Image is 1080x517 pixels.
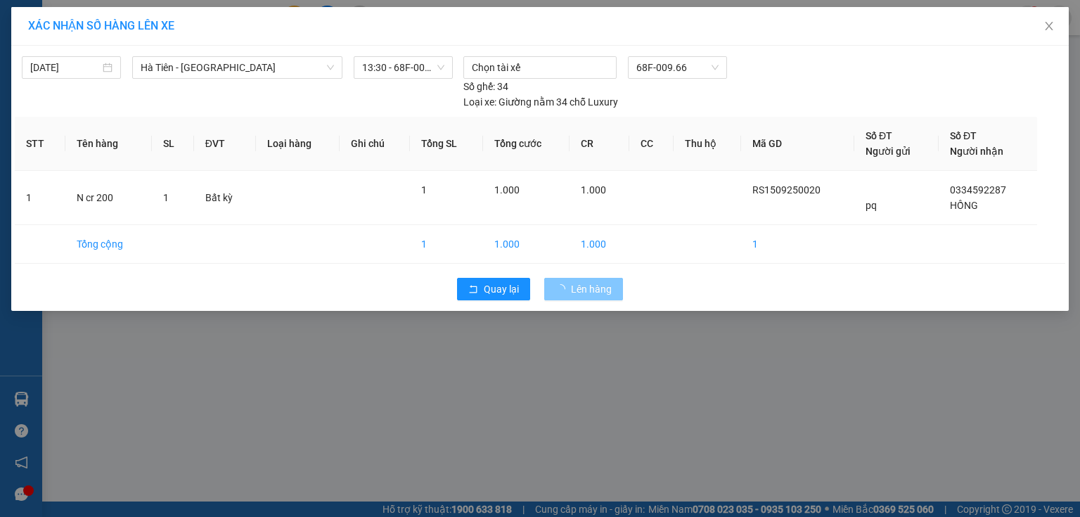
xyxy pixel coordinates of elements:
span: Lên hàng [571,281,612,297]
span: 1 [163,192,169,203]
span: HỒNG [950,200,978,211]
span: 0334592287 [950,184,1006,196]
th: Tổng SL [410,117,483,171]
th: Thu hộ [674,117,741,171]
span: Quay lại [484,281,519,297]
span: loading [555,284,571,294]
td: 1.000 [483,225,570,264]
th: Mã GD [741,117,854,171]
span: pq [866,200,877,211]
span: Người nhận [950,146,1003,157]
span: close [1043,20,1055,32]
th: Ghi chú [340,117,410,171]
td: 1 [741,225,854,264]
td: N cr 200 [65,171,151,225]
span: 13:30 - 68F-009.66 [362,57,444,78]
td: 1 [410,225,483,264]
span: 1 [421,184,427,196]
span: Số ghế: [463,79,495,94]
span: RS1509250020 [752,184,821,196]
td: Bất kỳ [194,171,257,225]
span: 1.000 [494,184,520,196]
th: STT [15,117,65,171]
button: Close [1029,7,1069,46]
span: Hà Tiên - Đà Nẵng [141,57,334,78]
span: Loại xe: [463,94,496,110]
input: 15/09/2025 [30,60,100,75]
th: Loại hàng [256,117,340,171]
span: Số ĐT [866,130,892,141]
th: CC [629,117,673,171]
th: SL [152,117,194,171]
span: Người gửi [866,146,911,157]
th: Tên hàng [65,117,151,171]
div: Giường nằm 34 chỗ Luxury [463,94,618,110]
span: 68F-009.66 [636,57,718,78]
th: ĐVT [194,117,257,171]
th: Tổng cước [483,117,570,171]
button: rollbackQuay lại [457,278,530,300]
span: 1.000 [581,184,606,196]
button: Lên hàng [544,278,623,300]
span: XÁC NHẬN SỐ HÀNG LÊN XE [28,19,174,32]
th: CR [570,117,629,171]
td: 1.000 [570,225,629,264]
span: rollback [468,284,478,295]
div: 34 [463,79,508,94]
td: Tổng cộng [65,225,151,264]
td: 1 [15,171,65,225]
span: Số ĐT [950,130,977,141]
span: down [326,63,335,72]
